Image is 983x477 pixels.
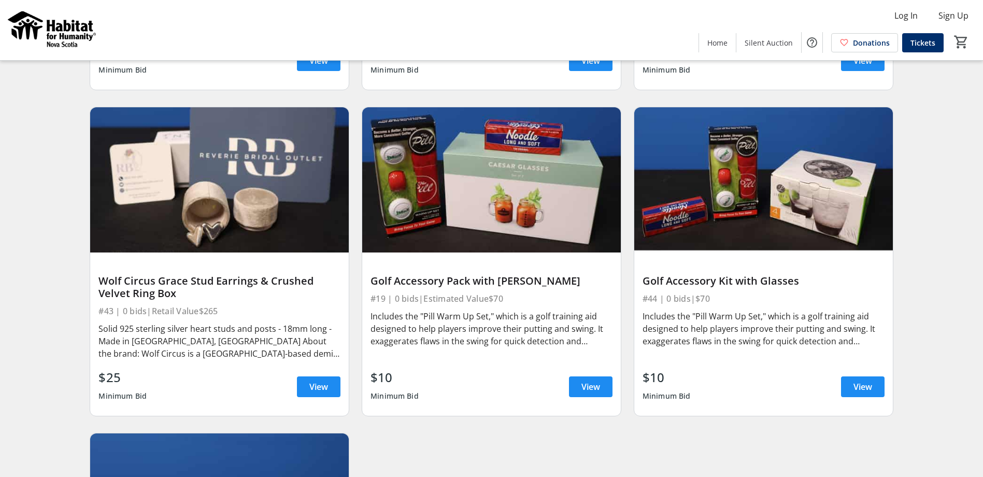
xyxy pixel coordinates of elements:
button: Cart [952,33,971,51]
img: Habitat for Humanity Nova Scotia's Logo [6,4,98,56]
a: Tickets [902,33,944,52]
span: Sign Up [938,9,968,22]
div: Wolf Circus Grace Stud Earrings & Crushed Velvet Ring Box [98,275,340,300]
span: Home [707,37,728,48]
div: Includes the "Pill Warm Up Set," which is a golf training aid designed to help players improve th... [371,310,612,347]
a: Home [699,33,736,52]
a: View [297,376,340,397]
span: View [853,381,872,393]
div: Golf Accessory Kit with Glasses [643,275,885,287]
div: Minimum Bid [643,61,691,79]
span: Tickets [910,37,935,48]
a: View [569,376,612,397]
div: Minimum Bid [98,61,147,79]
img: Golf Accessory Pack with Caesar Glasses [362,107,621,253]
img: Golf Accessory Kit with Glasses [634,107,893,253]
div: Minimum Bid [98,387,147,405]
button: Log In [886,7,926,24]
div: #19 | 0 bids | Estimated Value $70 [371,291,612,306]
a: View [569,50,612,71]
div: Minimum Bid [371,61,419,79]
img: Wolf Circus Grace Stud Earrings & Crushed Velvet Ring Box [90,107,349,253]
div: Includes the "Pill Warm Up Set," which is a golf training aid designed to help players improve th... [643,310,885,347]
div: #43 | 0 bids | Retail Value $265 [98,304,340,318]
a: View [297,50,340,71]
span: View [309,381,328,393]
span: Donations [853,37,890,48]
div: #44 | 0 bids | $70 [643,291,885,306]
a: View [841,50,885,71]
span: Silent Auction [745,37,793,48]
div: Solid 925 sterling silver heart studs and posts - 18mm long - Made in [GEOGRAPHIC_DATA], [GEOGRAP... [98,322,340,360]
span: Log In [894,9,918,22]
a: Silent Auction [736,33,801,52]
div: Golf Accessory Pack with [PERSON_NAME] [371,275,612,287]
a: View [841,376,885,397]
a: Donations [831,33,898,52]
div: $10 [643,368,691,387]
div: Minimum Bid [643,387,691,405]
div: Minimum Bid [371,387,419,405]
div: $10 [371,368,419,387]
button: Sign Up [930,7,977,24]
button: Help [802,32,822,53]
span: View [581,381,600,393]
div: $25 [98,368,147,387]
